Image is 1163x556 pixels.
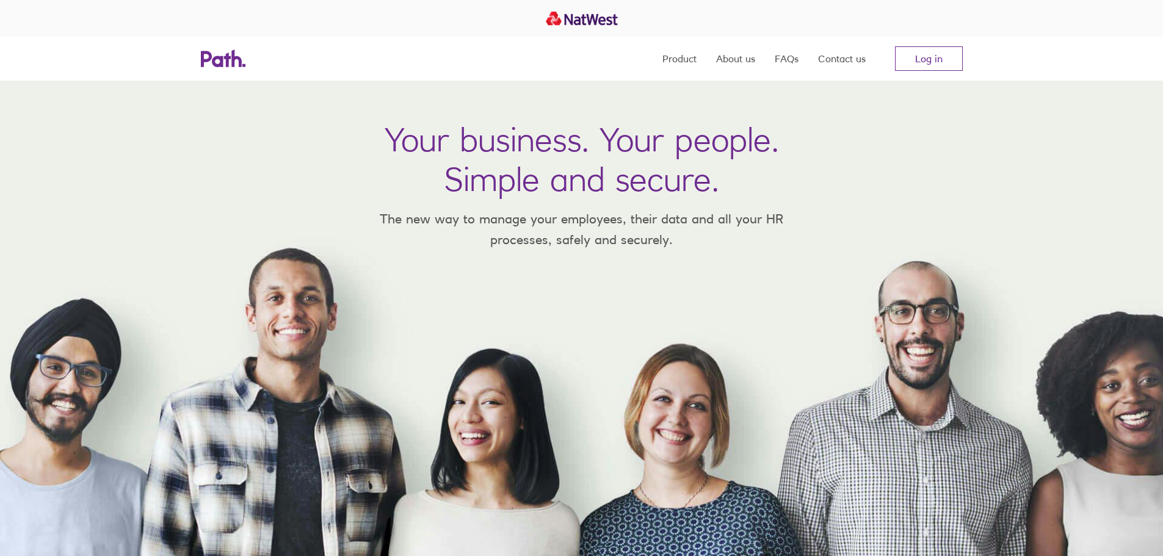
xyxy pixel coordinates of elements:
a: Log in [895,46,963,71]
h1: Your business. Your people. Simple and secure. [385,120,779,199]
a: About us [716,37,755,81]
a: Product [662,37,697,81]
p: The new way to manage your employees, their data and all your HR processes, safely and securely. [362,209,802,250]
a: FAQs [775,37,799,81]
a: Contact us [818,37,866,81]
